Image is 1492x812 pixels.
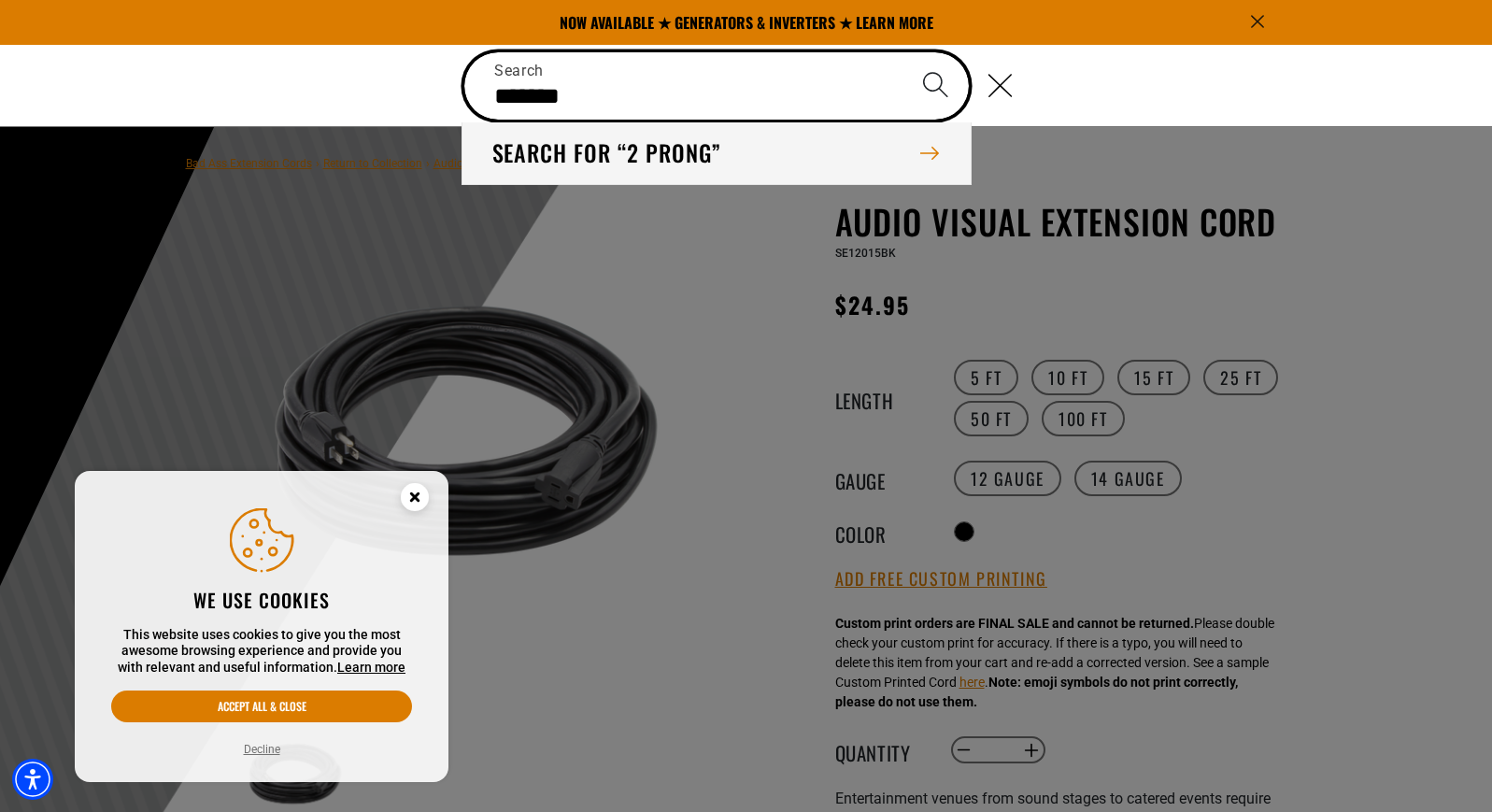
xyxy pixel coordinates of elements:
[462,122,972,184] button: Search for “2 PRONG”
[75,471,448,783] aside: Cookie Consent
[111,691,412,722] button: Accept all & close
[238,740,286,759] button: Decline
[111,588,412,612] h2: We use cookies
[12,759,53,800] div: Accessibility Menu
[337,660,405,675] a: This website uses cookies to give you the most awesome browsing experience and provide you with r...
[111,627,412,677] p: This website uses cookies to give you the most awesome browsing experience and provide you with r...
[381,471,448,529] button: Close this option
[902,52,968,118] button: Search
[971,52,1030,118] button: Close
